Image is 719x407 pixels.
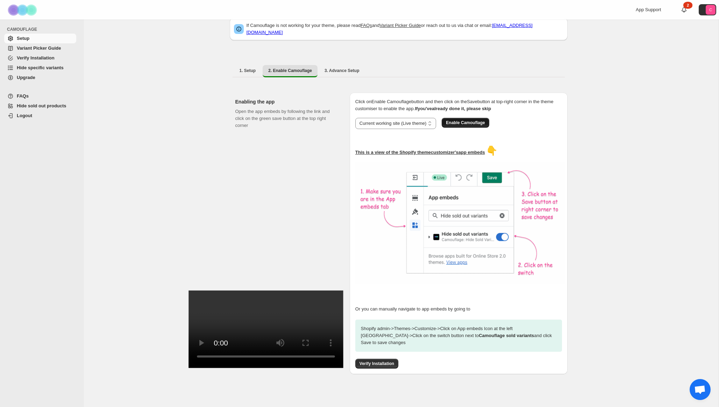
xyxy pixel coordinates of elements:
[446,120,485,126] span: Enable Camouflage
[355,150,485,155] u: This is a view of the Shopify theme customizer's app embeds
[699,4,716,15] button: Avatar with initials C
[442,118,489,128] button: Enable Camouflage
[690,379,711,400] div: Open chat
[379,23,421,28] a: Variant Picker Guide
[355,162,565,284] img: camouflage-enable
[355,98,562,112] p: Click on Enable Camouflage button and then click on the Save button at top-right corner in the th...
[479,333,534,338] strong: Camouflage sold variants
[4,53,76,63] a: Verify Installation
[681,6,688,13] a: 2
[709,8,712,12] text: C
[355,320,562,352] p: Shopify admin -> Themes -> Customize -> Click on App embeds Icon at the left [GEOGRAPHIC_DATA] ->...
[486,145,497,156] span: 👇
[4,73,76,83] a: Upgrade
[17,93,29,99] span: FAQs
[4,63,76,73] a: Hide specific variants
[6,0,41,20] img: Camouflage
[4,43,76,53] a: Variant Picker Guide
[4,34,76,43] a: Setup
[188,291,343,368] video: Enable Camouflage in theme app embeds
[4,101,76,111] a: Hide sold out products
[325,68,359,73] span: 3. Advance Setup
[17,113,32,118] span: Logout
[7,27,79,32] span: CAMOUFLAGE
[247,22,563,36] p: If Camouflage is not working for your theme, please read and or reach out to us via chat or email:
[361,23,372,28] a: FAQs
[4,111,76,121] a: Logout
[683,2,692,9] div: 2
[17,55,55,60] span: Verify Installation
[359,361,394,366] span: Verify Installation
[17,103,66,108] span: Hide sold out products
[17,45,61,51] span: Variant Picker Guide
[355,361,398,366] a: Verify Installation
[355,359,398,369] button: Verify Installation
[17,75,35,80] span: Upgrade
[268,68,312,73] span: 2. Enable Camouflage
[442,120,489,125] a: Enable Camouflage
[17,36,29,41] span: Setup
[415,106,491,111] b: If you've already done it, please skip
[355,306,562,313] p: Or you can manually navigate to app embeds by going to
[636,7,661,12] span: App Support
[235,98,339,105] h2: Enabling the app
[235,108,339,358] div: Open the app embeds by following the link and click on the green save button at the top right corner
[706,5,716,15] span: Avatar with initials C
[17,65,64,70] span: Hide specific variants
[240,68,256,73] span: 1. Setup
[4,91,76,101] a: FAQs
